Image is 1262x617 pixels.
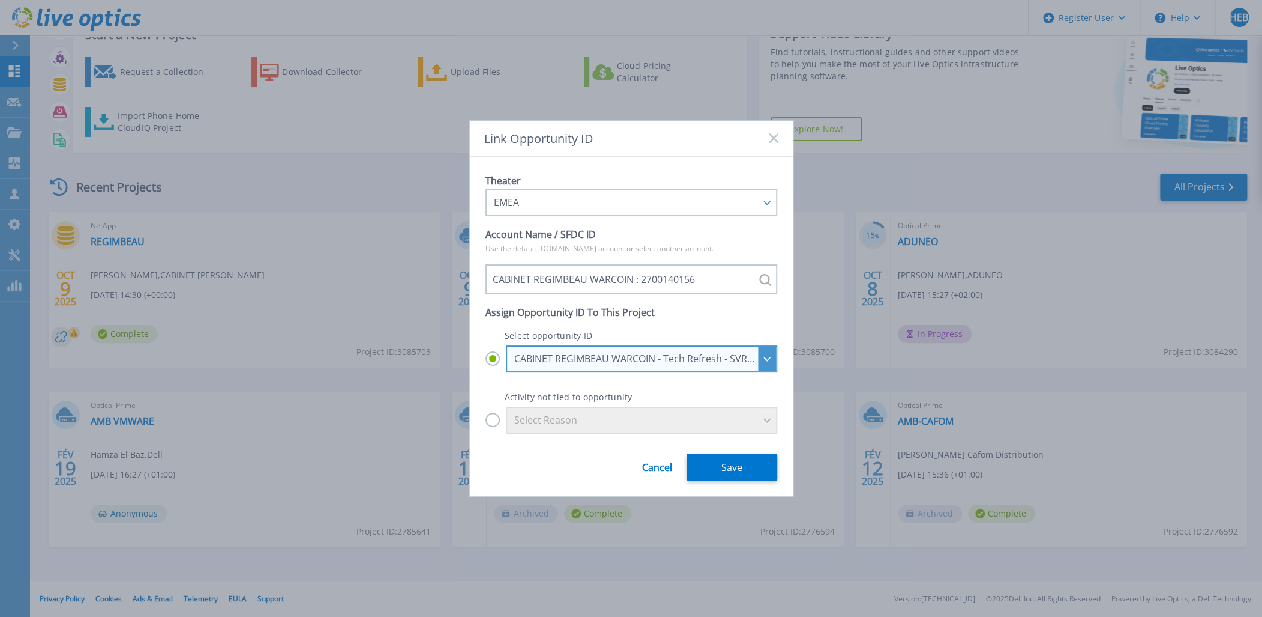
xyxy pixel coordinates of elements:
[485,304,777,321] p: Assign Opportunity ID To This Project
[485,264,777,294] input: CABINET REGIMBEAU WARCOIN : 2700140156
[687,454,777,481] button: Save
[485,392,777,402] p: Activity not tied to opportunity
[514,353,756,364] div: CABINET REGIMBEAU WARCOIN - Tech Refresh - SVR - 14 : 28964736
[494,197,756,208] div: EMEA
[485,330,777,341] p: Select opportunity ID
[485,172,777,189] p: Theater
[485,226,777,243] p: Account Name / SFDC ID
[484,132,593,145] span: Link Opportunity ID
[485,243,777,255] p: Use the default [DOMAIN_NAME] account or select another account.
[642,453,672,473] a: Cancel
